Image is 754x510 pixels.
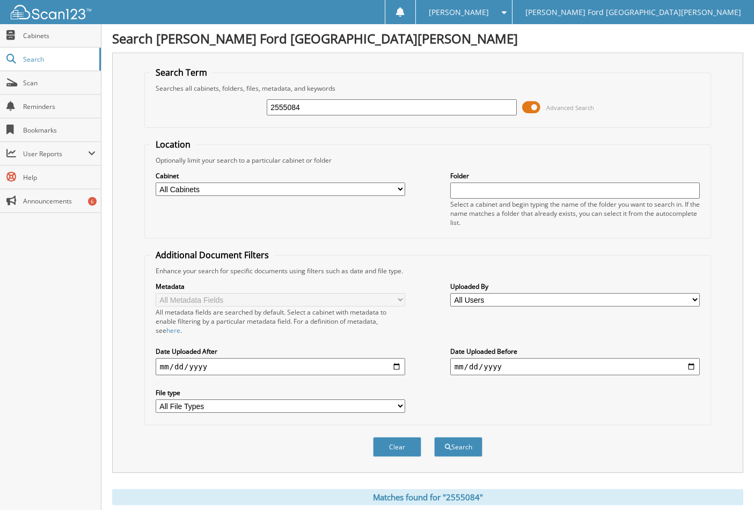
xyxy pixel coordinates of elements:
legend: Additional Document Filters [150,249,274,261]
input: end [450,358,700,375]
label: Date Uploaded Before [450,347,700,356]
div: Matches found for "2555084" [112,489,743,505]
span: User Reports [23,149,88,158]
label: Metadata [156,282,405,291]
button: Clear [373,437,421,457]
span: Bookmarks [23,126,96,135]
label: Cabinet [156,171,405,180]
div: Searches all cabinets, folders, files, metadata, and keywords [150,84,705,93]
div: Optionally limit your search to a particular cabinet or folder [150,156,705,165]
label: Folder [450,171,700,180]
span: Announcements [23,196,96,206]
iframe: Chat Widget [700,458,754,510]
div: Select a cabinet and begin typing the name of the folder you want to search in. If the name match... [450,200,700,227]
label: Uploaded By [450,282,700,291]
span: [PERSON_NAME] Ford [GEOGRAPHIC_DATA][PERSON_NAME] [525,9,741,16]
span: Search [23,55,94,64]
span: [PERSON_NAME] [429,9,489,16]
span: Advanced Search [546,104,594,112]
span: Help [23,173,96,182]
button: Search [434,437,482,457]
span: Scan [23,78,96,88]
div: Enhance your search for specific documents using filters such as date and file type. [150,266,705,275]
legend: Search Term [150,67,213,78]
a: here [166,326,180,335]
img: scan123-logo-white.svg [11,5,91,19]
div: All metadata fields are searched by default. Select a cabinet with metadata to enable filtering b... [156,308,405,335]
label: File type [156,388,405,397]
div: 6 [88,197,97,206]
legend: Location [150,139,196,150]
h1: Search [PERSON_NAME] Ford [GEOGRAPHIC_DATA][PERSON_NAME] [112,30,743,47]
span: Cabinets [23,31,96,40]
span: Reminders [23,102,96,111]
label: Date Uploaded After [156,347,405,356]
input: start [156,358,405,375]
